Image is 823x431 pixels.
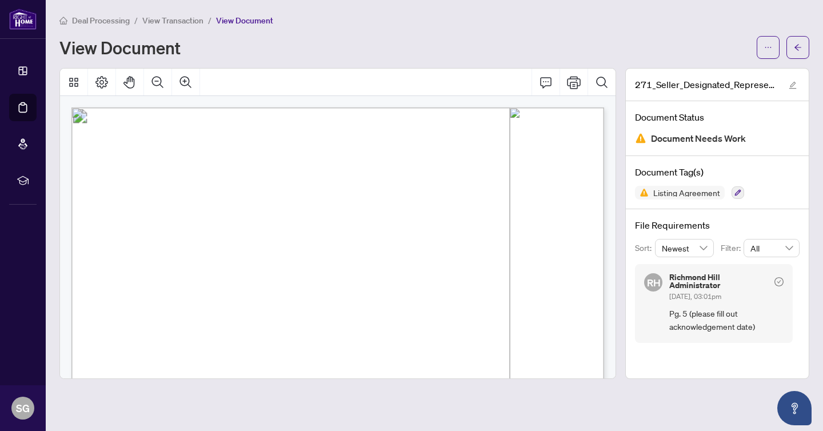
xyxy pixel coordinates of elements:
[662,240,708,257] span: Newest
[649,189,725,197] span: Listing Agreement
[651,131,746,146] span: Document Needs Work
[134,14,138,27] li: /
[16,400,30,416] span: SG
[635,165,800,179] h4: Document Tag(s)
[59,17,67,25] span: home
[774,277,784,286] span: check-circle
[669,273,770,289] h5: Richmond Hill Administrator
[635,218,800,232] h4: File Requirements
[635,186,649,199] img: Status Icon
[789,81,797,89] span: edit
[794,43,802,51] span: arrow-left
[646,274,660,290] span: RH
[750,240,793,257] span: All
[142,15,203,26] span: View Transaction
[777,391,812,425] button: Open asap
[635,110,800,124] h4: Document Status
[59,38,181,57] h1: View Document
[635,78,778,91] span: 271_Seller_Designated_Representation_Agreement_Authority_to_Offer_for_Sale_-_PropTx-[PERSON_NAME]...
[635,242,655,254] p: Sort:
[764,43,772,51] span: ellipsis
[669,292,721,301] span: [DATE], 03:01pm
[635,133,646,144] img: Document Status
[9,9,37,30] img: logo
[721,242,744,254] p: Filter:
[208,14,211,27] li: /
[72,15,130,26] span: Deal Processing
[669,307,784,334] span: Pg. 5 (please fill out acknowledgement date)
[216,15,273,26] span: View Document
